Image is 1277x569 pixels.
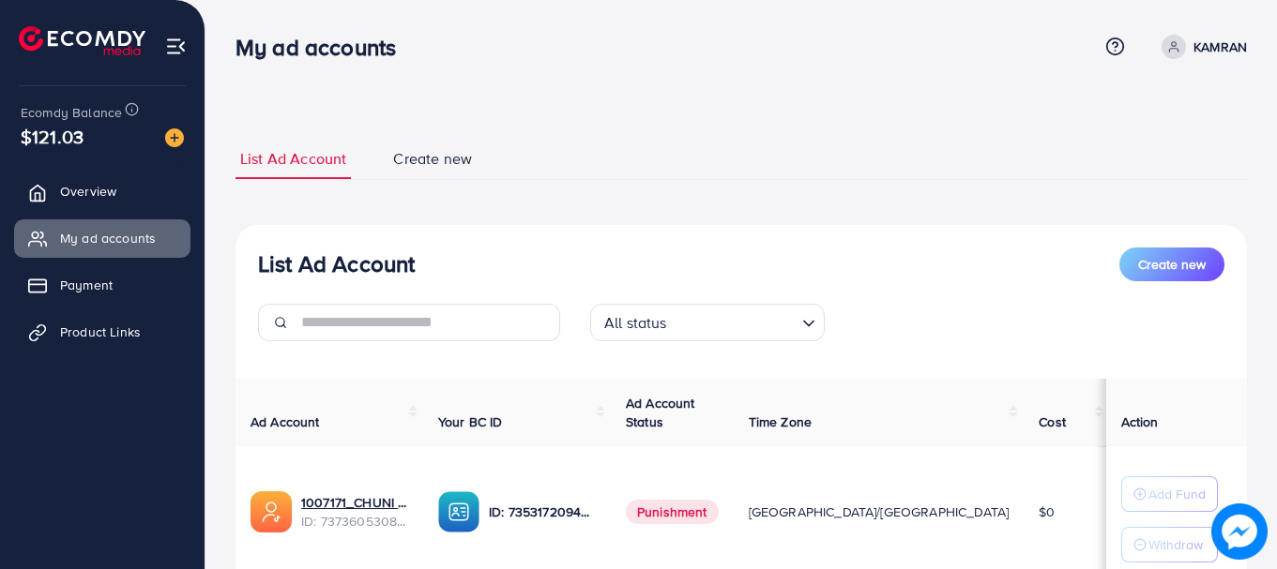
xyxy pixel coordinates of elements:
a: Payment [14,266,190,304]
p: Add Fund [1148,483,1206,505]
h3: List Ad Account [258,250,415,277]
p: Withdraw [1148,533,1203,556]
span: Ad Account Status [626,394,695,431]
a: Overview [14,172,190,210]
span: Overview [60,182,116,201]
span: $121.03 [21,123,84,150]
span: Ad Account [251,412,320,431]
div: <span class='underline'>1007171_CHUNI CHUTIYA AD ACC_1716801286209</span></br>7373605308482207761 [301,493,408,532]
button: Withdraw [1121,527,1218,562]
img: menu [165,36,187,57]
span: $0 [1039,502,1055,521]
span: Product Links [60,322,141,341]
span: Time Zone [749,412,812,431]
div: Search for option [590,304,825,341]
span: Create new [1138,255,1206,274]
span: Cost [1039,412,1066,431]
span: All status [600,309,671,337]
img: image [165,128,184,147]
span: Payment [60,276,113,294]
span: Action [1121,412,1159,431]
button: Create new [1119,247,1224,281]
img: ic-ba-acc.ded83a64.svg [438,491,479,532]
span: ID: 7373605308482207761 [301,512,408,531]
p: ID: 7353172094433247233 [489,501,596,523]
img: ic-ads-acc.e4c84228.svg [251,491,292,532]
span: Your BC ID [438,412,503,431]
span: List Ad Account [240,148,346,170]
span: My ad accounts [60,229,156,247]
a: My ad accounts [14,219,190,257]
input: Search for option [673,306,795,337]
img: image [1213,505,1266,558]
h3: My ad accounts [236,34,411,61]
img: logo [19,26,145,55]
a: 1007171_CHUNI CHUTIYA AD ACC_1716801286209 [301,493,408,512]
span: Punishment [626,500,719,524]
a: KAMRAN [1154,35,1247,59]
span: Create new [393,148,472,170]
span: [GEOGRAPHIC_DATA]/[GEOGRAPHIC_DATA] [749,502,1010,521]
button: Add Fund [1121,476,1218,512]
p: KAMRAN [1193,36,1247,58]
a: Product Links [14,313,190,351]
span: Ecomdy Balance [21,103,122,122]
